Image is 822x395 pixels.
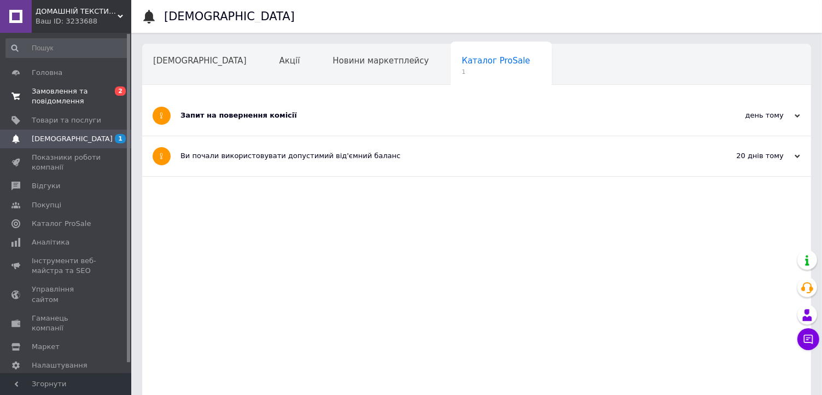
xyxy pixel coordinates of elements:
[32,115,101,125] span: Товари та послуги
[32,134,113,144] span: [DEMOGRAPHIC_DATA]
[153,56,247,66] span: [DEMOGRAPHIC_DATA]
[36,7,118,16] span: ДОМАШНІЙ ТЕКСТИЛЬ - затишок та комфорт у Вашому домі
[32,219,91,229] span: Каталог ProSale
[691,111,800,120] div: день тому
[115,134,126,143] span: 1
[462,68,530,76] span: 1
[115,86,126,96] span: 2
[164,10,295,23] h1: [DEMOGRAPHIC_DATA]
[32,361,88,370] span: Налаштування
[691,151,800,161] div: 20 днів тому
[32,237,69,247] span: Аналітика
[333,56,429,66] span: Новини маркетплейсу
[5,38,129,58] input: Пошук
[462,56,530,66] span: Каталог ProSale
[797,328,819,350] button: Чат з покупцем
[32,86,101,106] span: Замовлення та повідомлення
[32,284,101,304] span: Управління сайтом
[36,16,131,26] div: Ваш ID: 3233688
[32,153,101,172] span: Показники роботи компанії
[32,256,101,276] span: Інструменти веб-майстра та SEO
[32,342,60,352] span: Маркет
[32,181,60,191] span: Відгуки
[279,56,300,66] span: Акції
[32,313,101,333] span: Гаманець компанії
[32,68,62,78] span: Головна
[32,200,61,210] span: Покупці
[180,111,691,120] div: Запит на повернення комісії
[180,151,691,161] div: Ви почали використовувати допустимий від'ємний баланс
